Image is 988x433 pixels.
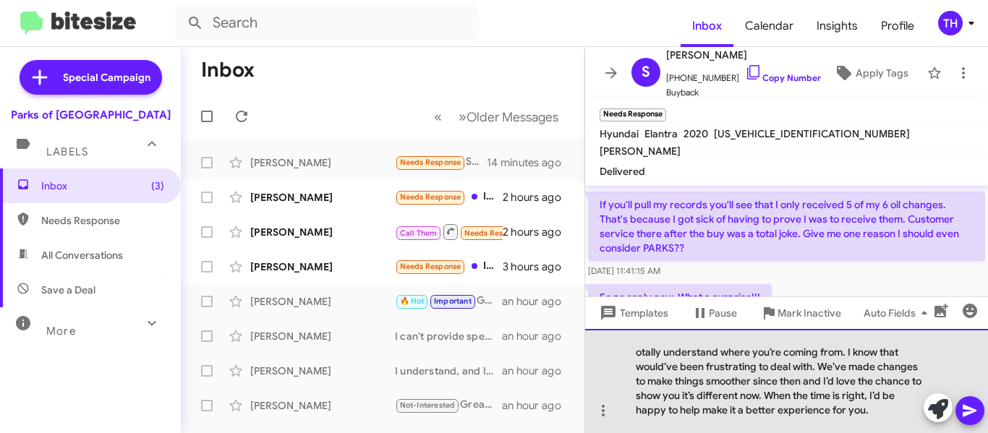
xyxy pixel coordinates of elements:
span: Needs Response [400,192,461,202]
a: Insights [805,5,869,47]
p: If you'll pull my records you'll see that I only received 5 of my 6 oil changes. That's because I... [588,192,985,261]
div: TH [938,11,963,35]
span: [DATE] 11:41:15 AM [588,265,660,276]
div: Inbound Call [395,223,503,241]
span: All Conversations [41,248,123,262]
span: Inbox [41,179,164,193]
span: Buyback [666,85,821,100]
div: [PERSON_NAME] [250,329,395,343]
span: Hyundai [600,127,639,140]
small: Needs Response [600,108,666,121]
span: Apply Tags [856,60,908,86]
span: Auto Fields [864,300,933,326]
span: 2020 [683,127,708,140]
nav: Page navigation example [426,102,567,132]
div: Great! We’re interested in purchasing quality vehicles like your 2022 Venue. Would you like to sc... [395,397,502,413]
span: Save a Deal [41,283,95,297]
div: [PERSON_NAME] [250,155,395,170]
button: Pause [680,300,749,326]
div: If u offer 55k for it sure [395,258,503,275]
div: I understand, and I’m sorry you’re going through that. Divorce can really put a strain on things.... [395,364,502,378]
span: Older Messages [467,109,558,125]
a: Inbox [681,5,733,47]
span: Templates [597,300,668,326]
span: Needs Response [400,262,461,271]
div: So no reply now. What a surprise!!! [395,154,487,171]
a: Calendar [733,5,805,47]
div: Parks of [GEOGRAPHIC_DATA] [11,108,171,122]
div: I can't provide specific figures, but I can assure you we are looking to make competitive offers.... [395,329,502,343]
div: [PERSON_NAME] [250,294,395,309]
a: Copy Number [745,72,821,83]
div: Got it that’s a big gap, so I can see why you held off. Since things change month to month with p... [395,293,502,309]
div: an hour ago [502,294,573,309]
div: an hour ago [502,398,573,413]
span: Important [434,296,472,306]
span: Delivered [600,165,645,178]
span: Not-Interested [400,400,456,410]
span: S [642,61,650,84]
button: Next [450,102,567,132]
button: Apply Tags [821,60,920,86]
p: So no reply now. What a surprise!!! [588,284,772,310]
div: 14 minutes ago [487,155,573,170]
div: otally understand where you’re coming from. I know that would’ve been frustrating to deal with. W... [585,329,988,433]
span: Needs Response [400,158,461,167]
span: Elantra [644,127,678,140]
button: TH [926,11,972,35]
div: 3 hours ago [503,260,573,274]
span: Special Campaign [63,70,150,85]
span: 🔥 Hot [400,296,425,306]
div: [PERSON_NAME] [250,190,395,205]
div: 2 hours ago [503,190,573,205]
span: » [459,108,467,126]
span: [PHONE_NUMBER] [666,64,821,85]
button: Templates [585,300,680,326]
a: Special Campaign [20,60,162,95]
div: 2 hours ago [503,225,573,239]
span: [PERSON_NAME] [600,145,681,158]
div: I sold it to you back in May. [395,189,503,205]
span: Call Them [400,228,438,238]
h1: Inbox [201,59,255,82]
span: Needs Response [41,213,164,228]
div: [PERSON_NAME] [250,225,395,239]
button: Auto Fields [852,300,945,326]
span: Needs Response [464,228,526,238]
div: an hour ago [502,329,573,343]
span: « [434,108,442,126]
span: Mark Inactive [778,300,841,326]
div: an hour ago [502,364,573,378]
button: Mark Inactive [749,300,853,326]
span: More [46,325,76,338]
span: [PERSON_NAME] [666,46,821,64]
div: [PERSON_NAME] [250,260,395,274]
input: Search [175,6,479,40]
span: [US_VEHICLE_IDENTIFICATION_NUMBER] [714,127,910,140]
span: (3) [151,179,164,193]
a: Profile [869,5,926,47]
button: Previous [425,102,451,132]
div: [PERSON_NAME] [250,398,395,413]
span: Pause [709,300,737,326]
span: Labels [46,145,88,158]
div: [PERSON_NAME] [250,364,395,378]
